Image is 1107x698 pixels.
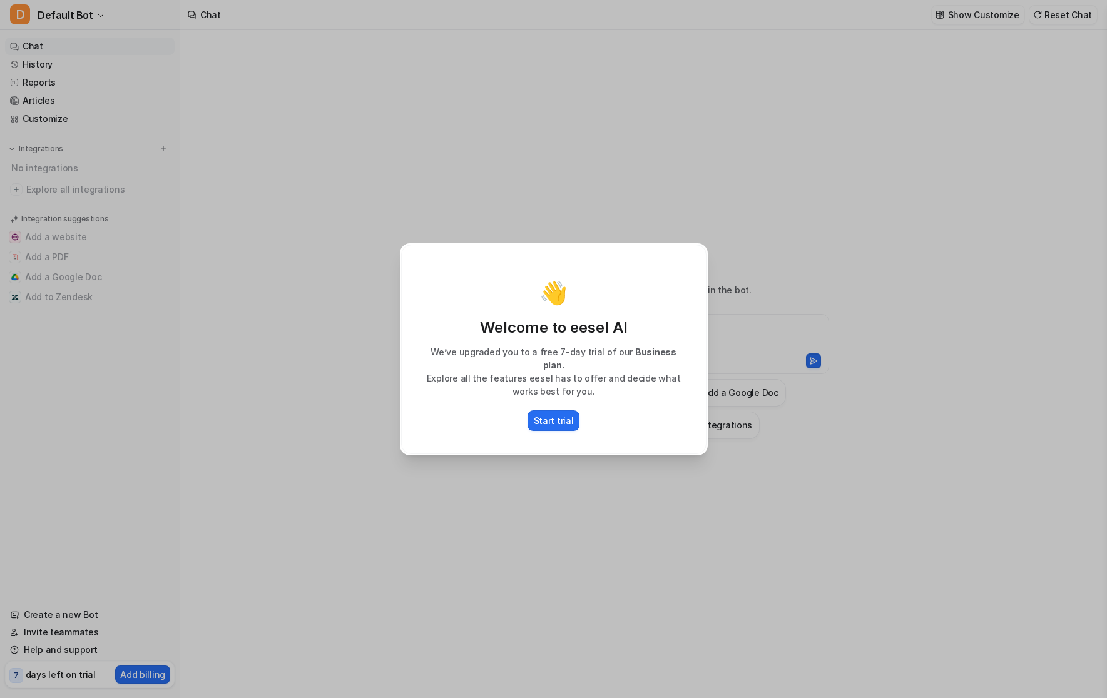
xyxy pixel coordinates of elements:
p: Welcome to eesel AI [414,318,693,338]
p: We’ve upgraded you to a free 7-day trial of our [414,345,693,372]
button: Start trial [528,410,580,431]
p: Explore all the features eesel has to offer and decide what works best for you. [414,372,693,398]
p: Start trial [534,414,574,427]
p: 👋 [539,280,568,305]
